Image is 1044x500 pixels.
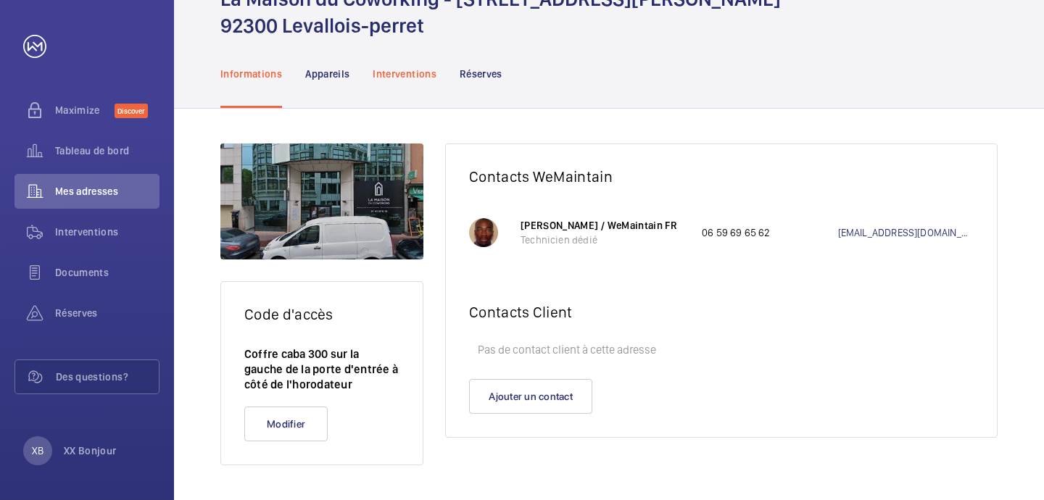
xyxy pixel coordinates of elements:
[64,443,117,458] p: XX Bonjour
[55,306,159,320] span: Réserves
[305,67,349,81] p: Appareils
[244,346,399,392] p: Coffre caba 300 sur la gauche de la porte d'entrée à côté de l'horodateur
[469,336,974,364] p: Pas de contact client à cette adresse
[32,443,43,458] p: XB
[460,67,502,81] p: Réserves
[244,305,399,323] h2: Code d'accès
[469,167,974,186] h2: Contacts WeMaintain
[115,104,148,118] span: Discover
[838,225,974,240] a: [EMAIL_ADDRESS][DOMAIN_NAME]
[469,379,592,414] button: Ajouter un contact
[244,407,328,441] button: Modifier
[220,67,282,81] p: Informations
[55,103,115,117] span: Maximize
[55,184,159,199] span: Mes adresses
[373,67,436,81] p: Interventions
[56,370,159,384] span: Des questions?
[55,143,159,158] span: Tableau de bord
[55,225,159,239] span: Interventions
[702,225,838,240] p: 06 59 69 65 62
[521,233,687,247] p: Technicien dédié
[521,218,687,233] p: [PERSON_NAME] / WeMaintain FR
[469,303,974,321] h2: Contacts Client
[55,265,159,280] span: Documents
